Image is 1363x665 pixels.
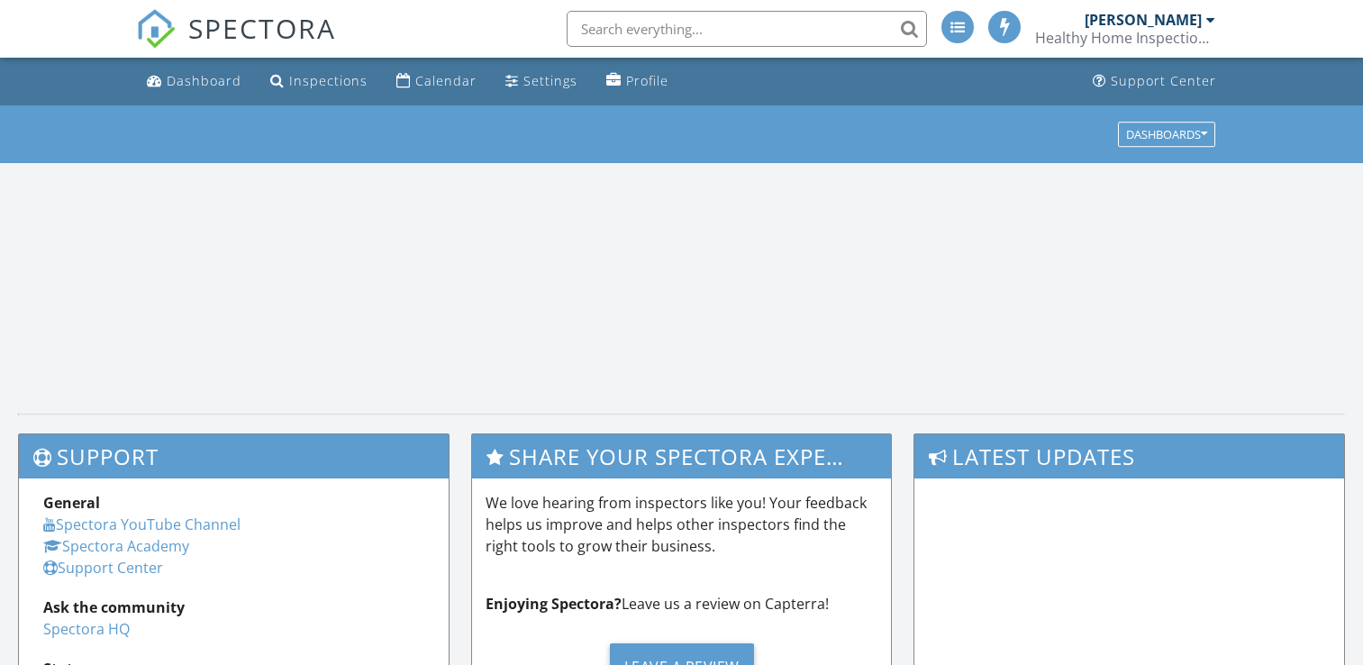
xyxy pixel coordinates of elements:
a: Dashboard [140,65,249,98]
a: Spectora HQ [43,619,130,639]
div: Calendar [415,72,477,89]
a: Spectora YouTube Channel [43,515,241,534]
div: Dashboards [1126,128,1207,141]
div: Inspections [289,72,368,89]
strong: Enjoying Spectora? [486,594,622,614]
span: SPECTORA [188,9,336,47]
a: Support Center [43,558,163,578]
a: Support Center [1086,65,1223,98]
div: Support Center [1111,72,1216,89]
a: Spectora Academy [43,536,189,556]
a: Inspections [263,65,375,98]
button: Dashboards [1118,122,1215,147]
div: Profile [626,72,668,89]
h3: Support [19,434,449,478]
img: The Best Home Inspection Software - Spectora [136,9,176,49]
input: Search everything... [567,11,927,47]
div: Ask the community [43,597,424,618]
div: [PERSON_NAME] [1085,11,1202,29]
a: Calendar [389,65,484,98]
h3: Share Your Spectora Experience [472,434,891,478]
strong: General [43,493,100,513]
a: Profile [599,65,676,98]
p: Leave us a review on Capterra! [486,593,877,615]
p: We love hearing from inspectors like you! Your feedback helps us improve and helps other inspecto... [486,492,877,557]
a: SPECTORA [136,24,336,62]
div: Dashboard [167,72,241,89]
div: Settings [523,72,577,89]
h3: Latest Updates [914,434,1344,478]
a: Settings [498,65,585,98]
div: Healthy Home Inspections Inc [1035,29,1215,47]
